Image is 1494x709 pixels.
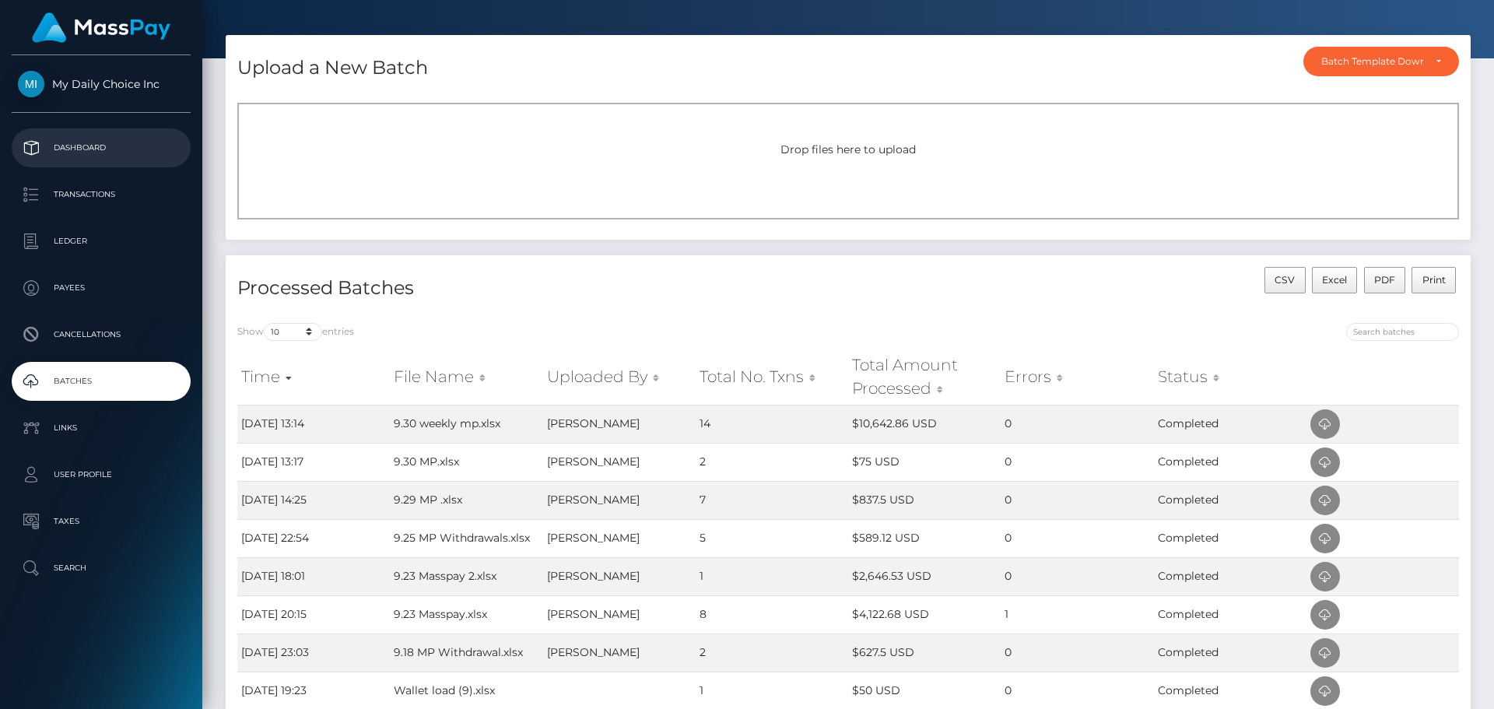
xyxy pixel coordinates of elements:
a: User Profile [12,455,191,494]
td: [DATE] 13:14 [237,405,390,443]
td: Completed [1154,443,1306,481]
a: Batches [12,362,191,401]
td: [PERSON_NAME] [543,519,696,557]
select: Showentries [264,323,322,341]
td: 0 [1001,443,1153,481]
td: 0 [1001,481,1153,519]
td: 7 [696,481,848,519]
p: Transactions [18,183,184,206]
span: CSV [1275,274,1295,286]
td: 0 [1001,519,1153,557]
td: 2 [696,443,848,481]
td: [PERSON_NAME] [543,443,696,481]
td: 9.25 MP Withdrawals.xlsx [390,519,542,557]
th: Status: activate to sort column ascending [1154,349,1306,405]
button: Excel [1312,267,1358,293]
span: Print [1422,274,1446,286]
td: [DATE] 13:17 [237,443,390,481]
h4: Processed Batches [237,275,836,302]
td: $2,646.53 USD [848,557,1001,595]
td: [DATE] 14:25 [237,481,390,519]
span: Drop files here to upload [780,142,916,156]
p: Search [18,556,184,580]
td: Completed [1154,595,1306,634]
td: 1 [696,557,848,595]
td: $837.5 USD [848,481,1001,519]
p: Dashboard [18,136,184,160]
td: 9.23 Masspay.xlsx [390,595,542,634]
td: Completed [1154,481,1306,519]
a: Cancellations [12,315,191,354]
td: $4,122.68 USD [848,595,1001,634]
td: [DATE] 18:01 [237,557,390,595]
td: 9.23 Masspay 2.xlsx [390,557,542,595]
td: 8 [696,595,848,634]
p: Ledger [18,230,184,253]
span: PDF [1374,274,1395,286]
td: 0 [1001,405,1153,443]
td: [PERSON_NAME] [543,557,696,595]
button: PDF [1364,267,1406,293]
p: Taxes [18,510,184,533]
td: [PERSON_NAME] [543,405,696,443]
td: 14 [696,405,848,443]
td: 9.30 weekly mp.xlsx [390,405,542,443]
p: User Profile [18,463,184,486]
td: Completed [1154,405,1306,443]
a: Payees [12,269,191,307]
th: Uploaded By: activate to sort column ascending [543,349,696,405]
td: [PERSON_NAME] [543,595,696,634]
p: Cancellations [18,323,184,346]
td: Completed [1154,519,1306,557]
a: Taxes [12,502,191,541]
span: Excel [1322,274,1347,286]
img: My Daily Choice Inc [18,71,44,97]
td: 0 [1001,634,1153,672]
td: [PERSON_NAME] [543,481,696,519]
td: $10,642.86 USD [848,405,1001,443]
span: My Daily Choice Inc [12,77,191,91]
td: 0 [1001,557,1153,595]
td: 9.30 MP.xlsx [390,443,542,481]
td: 9.18 MP Withdrawal.xlsx [390,634,542,672]
td: 9.29 MP .xlsx [390,481,542,519]
a: Ledger [12,222,191,261]
img: MassPay Logo [32,12,170,43]
td: [DATE] 22:54 [237,519,390,557]
td: 5 [696,519,848,557]
p: Payees [18,276,184,300]
td: [PERSON_NAME] [543,634,696,672]
button: CSV [1264,267,1306,293]
p: Links [18,416,184,440]
th: Time: activate to sort column ascending [237,349,390,405]
a: Links [12,409,191,448]
td: 1 [1001,595,1153,634]
div: Batch Template Download [1321,55,1423,68]
td: Completed [1154,634,1306,672]
a: Dashboard [12,128,191,167]
button: Print [1412,267,1456,293]
th: Errors: activate to sort column ascending [1001,349,1153,405]
td: $75 USD [848,443,1001,481]
button: Batch Template Download [1303,47,1459,76]
td: [DATE] 23:03 [237,634,390,672]
label: Show entries [237,323,354,341]
a: Transactions [12,175,191,214]
h4: Upload a New Batch [237,54,428,82]
td: 2 [696,634,848,672]
th: Total Amount Processed: activate to sort column ascending [848,349,1001,405]
td: Completed [1154,557,1306,595]
td: $589.12 USD [848,519,1001,557]
td: $627.5 USD [848,634,1001,672]
input: Search batches [1346,323,1459,341]
th: File Name: activate to sort column ascending [390,349,542,405]
td: [DATE] 20:15 [237,595,390,634]
a: Search [12,549,191,588]
th: Total No. Txns: activate to sort column ascending [696,349,848,405]
p: Batches [18,370,184,393]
